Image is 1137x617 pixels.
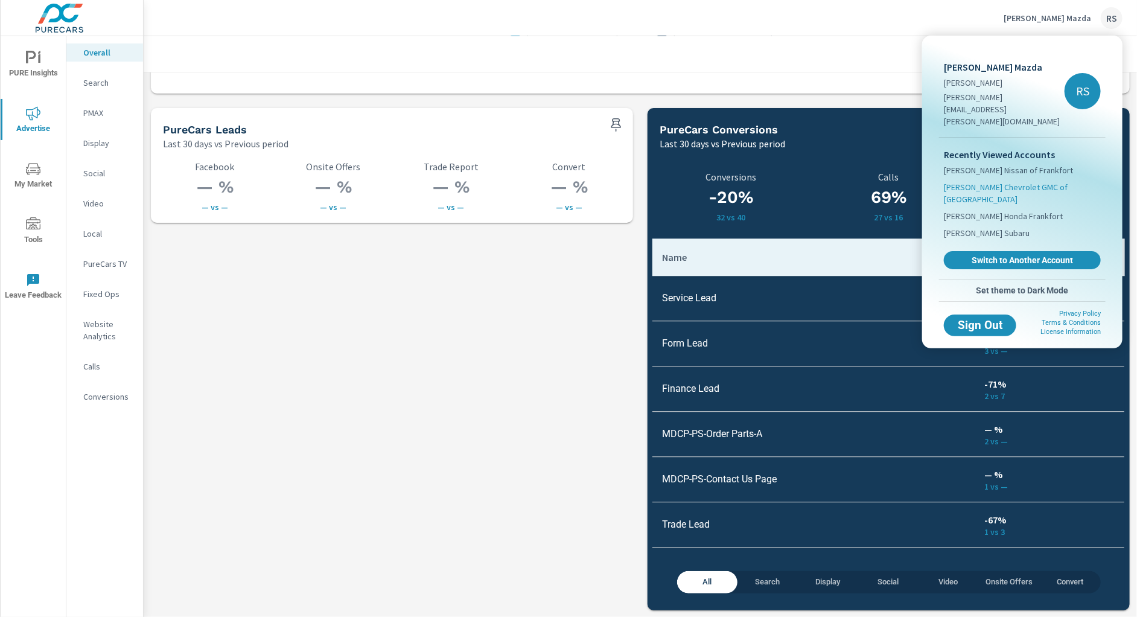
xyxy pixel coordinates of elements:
[944,164,1073,176] span: [PERSON_NAME] Nissan of Frankfort
[1042,319,1101,327] a: Terms & Conditions
[1059,310,1101,318] a: Privacy Policy
[1040,328,1101,336] a: License Information
[939,280,1106,301] button: Set theme to Dark Mode
[944,181,1101,205] span: [PERSON_NAME] Chevrolet GMC of [GEOGRAPHIC_DATA]
[954,320,1007,331] span: Sign Out
[944,251,1101,269] a: Switch to Another Account
[944,91,1065,127] p: [PERSON_NAME][EMAIL_ADDRESS][PERSON_NAME][DOMAIN_NAME]
[944,315,1016,336] button: Sign Out
[944,210,1063,222] span: [PERSON_NAME] Honda Frankfort
[944,227,1030,239] span: [PERSON_NAME] Subaru
[944,60,1065,74] p: [PERSON_NAME] Mazda
[944,77,1065,89] p: [PERSON_NAME]
[1065,73,1101,109] div: RS
[944,285,1101,296] span: Set theme to Dark Mode
[944,147,1101,162] p: Recently Viewed Accounts
[951,255,1094,266] span: Switch to Another Account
